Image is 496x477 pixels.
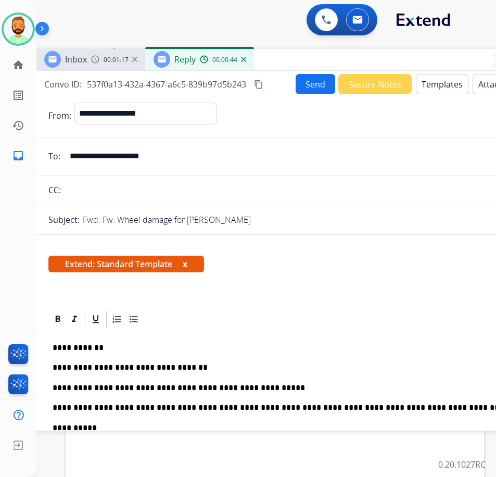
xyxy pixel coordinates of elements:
p: 0.20.1027RC [438,458,486,471]
span: Reply [174,54,196,65]
p: Convo ID: [44,78,82,91]
p: From: [48,109,71,122]
button: Secure Notes [338,74,412,94]
div: Bullet List [126,311,142,327]
button: Templates [416,74,468,94]
mat-icon: list_alt [12,89,24,102]
span: 537f0a13-432a-4367-a6c5-839b97d5b243 [87,79,246,90]
div: Bold [50,311,66,327]
h2: Emails [66,46,471,67]
p: CC: [48,184,61,196]
p: Subject: [48,214,80,226]
span: 00:01:17 [104,56,129,64]
mat-icon: inbox [12,149,24,162]
p: Fwd: Fw: Wheel damage for [PERSON_NAME] [83,214,251,226]
span: Extend: Standard Template [48,256,204,272]
button: Send [296,74,335,94]
mat-icon: history [12,119,24,132]
p: To: [48,150,60,162]
img: avatar [4,15,33,44]
div: Underline [88,311,104,327]
span: 00:00:44 [212,56,237,64]
button: x [183,258,187,270]
div: Italic [67,311,82,327]
mat-icon: home [12,59,24,71]
div: Ordered List [109,311,125,327]
mat-icon: content_copy [254,80,263,89]
span: Inbox [65,54,87,65]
